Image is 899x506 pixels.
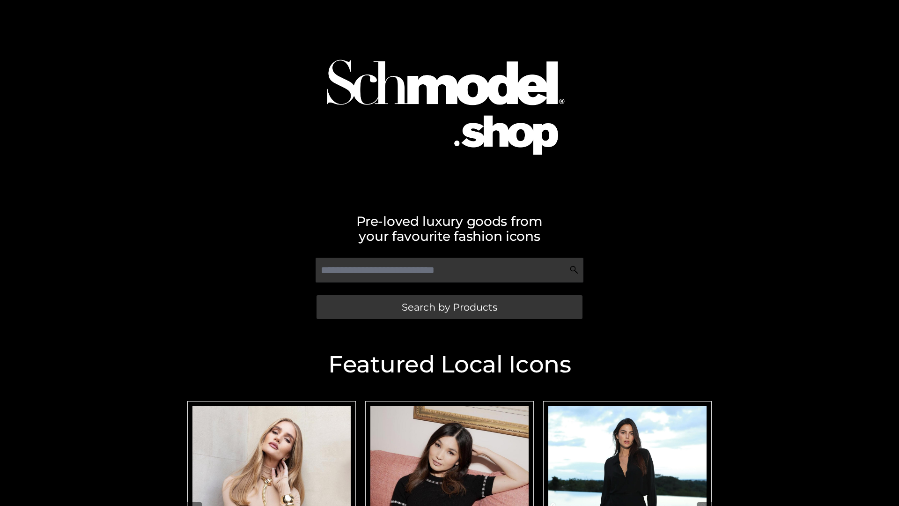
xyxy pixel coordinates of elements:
img: Search Icon [569,265,579,275]
span: Search by Products [402,302,497,312]
h2: Pre-loved luxury goods from your favourite fashion icons [183,214,716,244]
h2: Featured Local Icons​ [183,353,716,376]
a: Search by Products [317,295,582,319]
